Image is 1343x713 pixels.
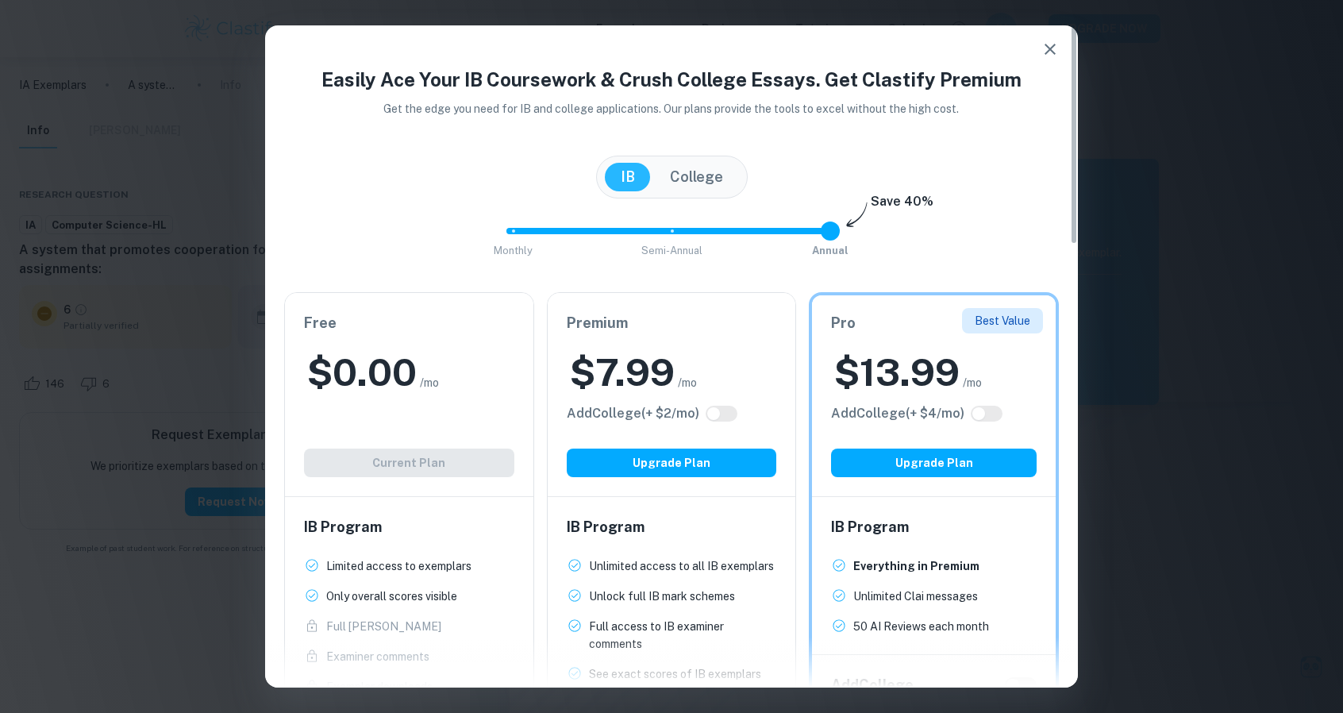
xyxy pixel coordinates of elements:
span: Annual [812,245,849,256]
span: Monthly [494,245,533,256]
h6: IB Program [304,516,514,538]
img: subscription-arrow.svg [846,202,868,229]
h6: Click to see all the additional College features. [567,404,699,423]
button: IB [605,163,651,191]
p: Best Value [975,312,1030,330]
h6: Save 40% [871,192,933,219]
button: Upgrade Plan [831,449,1037,477]
h6: Pro [831,312,1037,334]
span: /mo [678,374,697,391]
h6: Click to see all the additional College features. [831,404,964,423]
h4: Easily Ace Your IB Coursework & Crush College Essays. Get Clastify Premium [284,65,1059,94]
p: Everything in Premium [853,557,979,575]
button: Upgrade Plan [567,449,777,477]
p: Unlimited Clai messages [853,588,978,605]
h6: IB Program [567,516,777,538]
span: /mo [420,374,439,391]
p: Limited access to exemplars [326,557,471,575]
p: 50 AI Reviews each month [853,618,989,635]
h6: IB Program [831,516,1037,538]
h6: Premium [567,312,777,334]
h6: Free [304,312,514,334]
h2: $ 7.99 [570,347,675,398]
p: Unlimited access to all IB exemplars [589,557,774,575]
p: Unlock full IB mark schemes [589,588,735,605]
button: College [654,163,739,191]
p: Only overall scores visible [326,588,457,605]
p: Full [PERSON_NAME] [326,618,441,635]
span: Semi-Annual [641,245,702,256]
span: /mo [963,374,982,391]
p: Get the edge you need for IB and college applications. Our plans provide the tools to excel witho... [362,100,982,118]
p: Full access to IB examiner comments [589,618,777,653]
h2: $ 13.99 [834,347,960,398]
h2: $ 0.00 [307,347,417,398]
